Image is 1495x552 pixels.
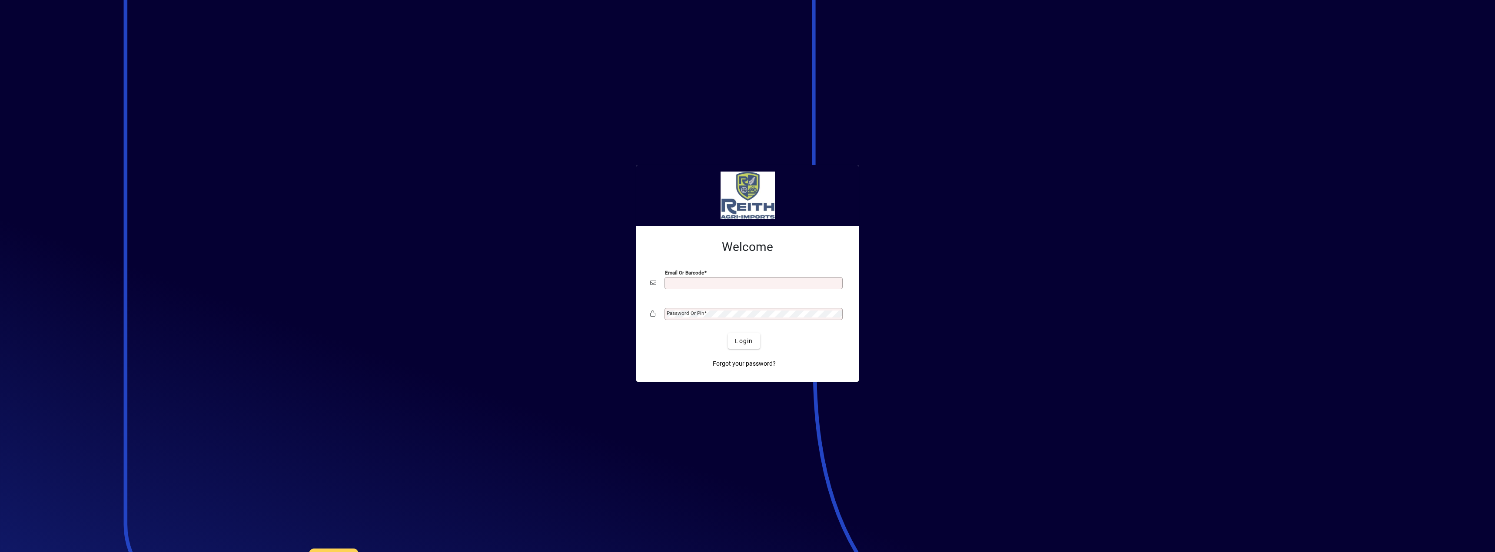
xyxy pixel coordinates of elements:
h2: Welcome [650,240,845,255]
mat-label: Password or Pin [667,310,704,316]
span: Forgot your password? [713,359,776,368]
span: Login [735,337,753,346]
button: Login [728,333,760,349]
a: Forgot your password? [709,356,779,371]
mat-label: Email or Barcode [665,270,704,276]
